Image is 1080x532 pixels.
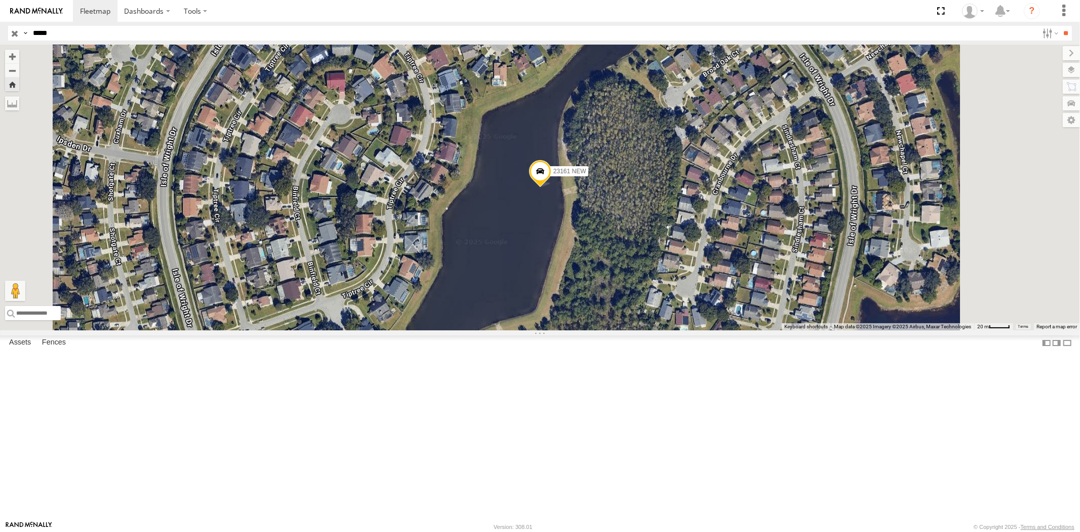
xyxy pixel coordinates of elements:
span: Map data ©2025 Imagery ©2025 Airbus, Maxar Technologies [834,324,971,329]
label: Measure [5,96,19,110]
span: 20 m [977,324,989,329]
label: Dock Summary Table to the Right [1052,335,1062,350]
a: Terms (opens in new tab) [1018,325,1029,329]
img: rand-logo.svg [10,8,63,15]
label: Map Settings [1063,113,1080,127]
label: Search Filter Options [1038,26,1060,41]
button: Zoom Home [5,78,19,91]
label: Dock Summary Table to the Left [1042,335,1052,350]
button: Keyboard shortcuts [784,323,828,330]
button: Map Scale: 20 m per 38 pixels [974,323,1013,330]
div: Sardor Khadjimedov [958,4,988,19]
label: Search Query [21,26,29,41]
button: Drag Pegman onto the map to open Street View [5,281,25,301]
a: Terms and Conditions [1021,524,1074,530]
i: ? [1024,3,1040,19]
label: Hide Summary Table [1062,335,1072,350]
button: Zoom out [5,63,19,78]
a: Visit our Website [6,522,52,532]
label: Assets [4,336,36,350]
a: Report a map error [1036,324,1077,329]
div: © Copyright 2025 - [974,524,1074,530]
button: Zoom in [5,50,19,63]
div: Version: 308.01 [494,524,532,530]
label: Fences [37,336,71,350]
span: 23161 NEW [553,168,586,175]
